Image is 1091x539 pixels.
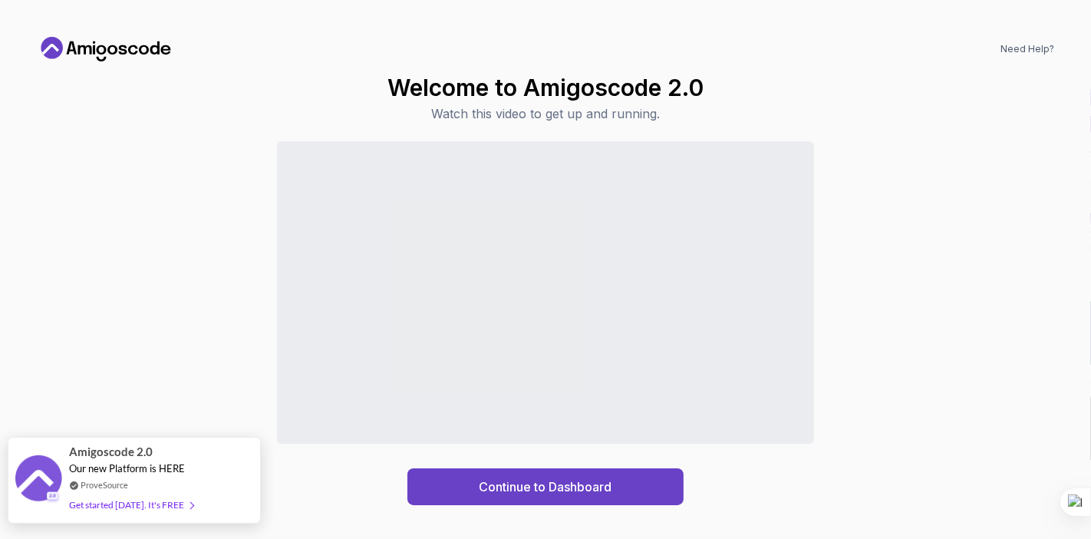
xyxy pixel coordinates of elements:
a: Home link [37,37,175,61]
span: Our new Platform is HERE [69,462,185,475]
button: Continue to Dashboard [407,468,684,505]
img: provesource social proof notification image [15,455,61,505]
p: Watch this video to get up and running. [387,104,704,123]
div: Get started [DATE]. It's FREE [69,496,193,514]
h1: Welcome to Amigoscode 2.0 [387,74,704,101]
iframe: Sales Video [277,141,814,444]
a: Need Help? [1000,43,1054,55]
a: ProveSource [81,478,128,491]
span: Amigoscode 2.0 [69,443,153,461]
div: Continue to Dashboard [480,478,612,496]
